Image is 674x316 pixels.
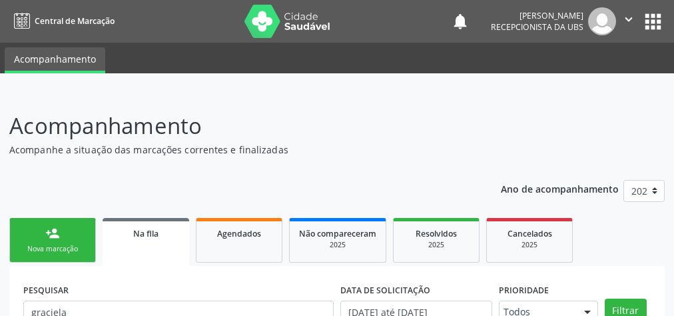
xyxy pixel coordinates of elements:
[416,228,457,239] span: Resolvidos
[35,15,115,27] span: Central de Marcação
[588,7,616,35] img: img
[9,109,468,143] p: Acompanhamento
[299,228,376,239] span: Não compareceram
[641,10,665,33] button: apps
[5,47,105,73] a: Acompanhamento
[9,143,468,157] p: Acompanhe a situação das marcações correntes e finalizadas
[299,240,376,250] div: 2025
[403,240,470,250] div: 2025
[133,228,159,239] span: Na fila
[491,10,583,21] div: [PERSON_NAME]
[9,10,115,32] a: Central de Marcação
[507,228,552,239] span: Cancelados
[616,7,641,35] button: 
[621,12,636,27] i: 
[496,240,563,250] div: 2025
[23,280,69,301] label: PESQUISAR
[45,226,60,241] div: person_add
[451,12,470,31] button: notifications
[491,21,583,33] span: Recepcionista da UBS
[499,280,549,301] label: Prioridade
[19,244,86,254] div: Nova marcação
[501,180,619,197] p: Ano de acompanhamento
[340,280,430,301] label: DATA DE SOLICITAÇÃO
[217,228,261,239] span: Agendados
